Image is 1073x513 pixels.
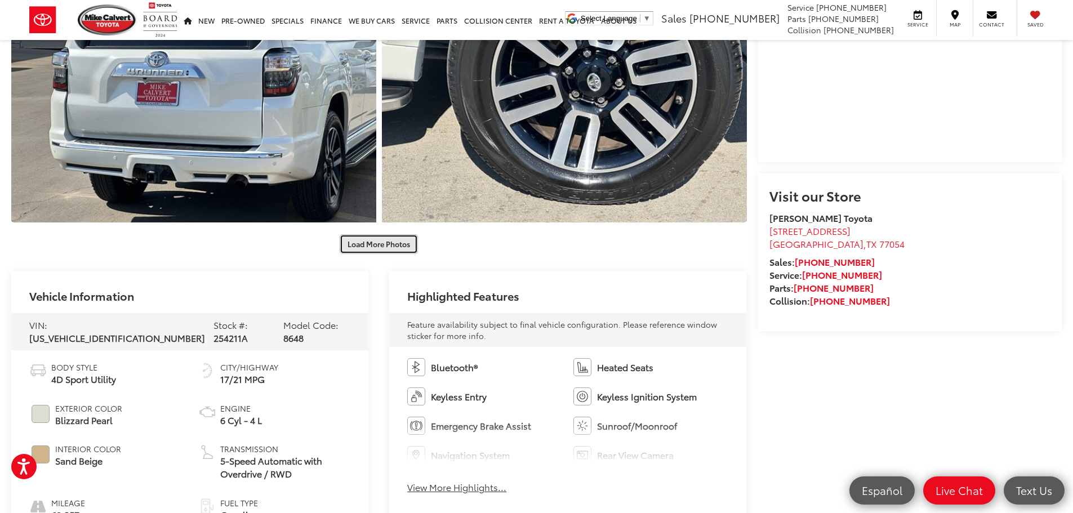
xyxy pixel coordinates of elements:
span: City/Highway [220,362,278,373]
span: Map [942,21,967,28]
a: [PHONE_NUMBER] [810,294,890,307]
span: 8648 [283,331,304,344]
a: Text Us [1004,476,1065,505]
span: [STREET_ADDRESS] [769,224,851,237]
strong: Service: [769,268,882,281]
span: Feature availability subject to final vehicle configuration. Please reference window sticker for ... [407,319,717,341]
span: 6 Cyl - 4 L [220,414,262,427]
img: Keyless Ignition System [573,387,591,405]
span: Service [905,21,930,28]
span: Live Chat [930,483,989,497]
img: Fuel Economy [198,362,216,380]
img: Heated Seats [573,358,591,376]
span: 77054 [879,237,905,250]
a: Live Chat [923,476,995,505]
span: Sand Beige [55,454,121,467]
strong: [PERSON_NAME] Toyota [769,211,872,224]
a: [STREET_ADDRESS] [GEOGRAPHIC_DATA],TX 77054 [769,224,905,250]
h2: Vehicle Information [29,289,134,302]
a: [PHONE_NUMBER] [794,281,874,294]
a: [PHONE_NUMBER] [802,268,882,281]
h2: Visit our Store [769,188,1050,203]
span: 17/21 MPG [220,373,278,386]
a: [PHONE_NUMBER] [795,255,875,268]
span: Body Style [51,362,116,373]
img: Sunroof/Moonroof [573,417,591,435]
img: Emergency Brake Assist [407,417,425,435]
span: Service [787,2,814,13]
strong: Parts: [769,281,874,294]
span: Exterior Color [55,403,122,414]
span: 254211A [213,331,248,344]
img: Keyless Entry [407,387,425,405]
span: Parts [787,13,806,24]
img: Bluetooth® [407,358,425,376]
span: Keyless Ignition System [597,390,697,403]
span: [GEOGRAPHIC_DATA] [769,237,863,250]
span: [PHONE_NUMBER] [808,13,879,24]
button: View More Highlights... [407,481,506,494]
span: Heated Seats [597,361,653,374]
span: 5-Speed Automatic with Overdrive / RWD [220,454,350,480]
i: mileage icon [29,497,46,513]
button: Load More Photos [340,234,418,254]
img: Mike Calvert Toyota [78,5,137,35]
span: TX [866,237,877,250]
span: Model Code: [283,318,339,331]
span: Transmission [220,443,350,454]
span: #D2B48C [32,445,50,463]
span: 4D Sport Utility [51,373,116,386]
span: [PHONE_NUMBER] [816,2,887,13]
span: Blizzard Pearl [55,414,122,427]
span: Saved [1023,21,1048,28]
span: Fuel Type [220,497,259,508]
span: Mileage [51,497,85,508]
span: VIN: [29,318,47,331]
span: [PHONE_NUMBER] [823,24,894,35]
h2: Highlighted Features [407,289,519,302]
span: Collision [787,24,821,35]
span: Español [856,483,908,497]
span: Stock #: [213,318,248,331]
span: Contact [979,21,1004,28]
span: , [769,237,905,250]
span: Engine [220,403,262,414]
span: Interior Color [55,443,121,454]
span: Keyless Entry [431,390,487,403]
span: [US_VEHICLE_IDENTIFICATION_NUMBER] [29,331,205,344]
span: Text Us [1010,483,1058,497]
span: Sales [661,11,687,25]
span: #DEDED2 [32,405,50,423]
span: ​ [640,14,640,23]
strong: Sales: [769,255,875,268]
a: Español [849,476,915,505]
strong: Collision: [769,294,890,307]
span: ▼ [643,14,651,23]
span: Bluetooth® [431,361,478,374]
span: [PHONE_NUMBER] [689,11,780,25]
